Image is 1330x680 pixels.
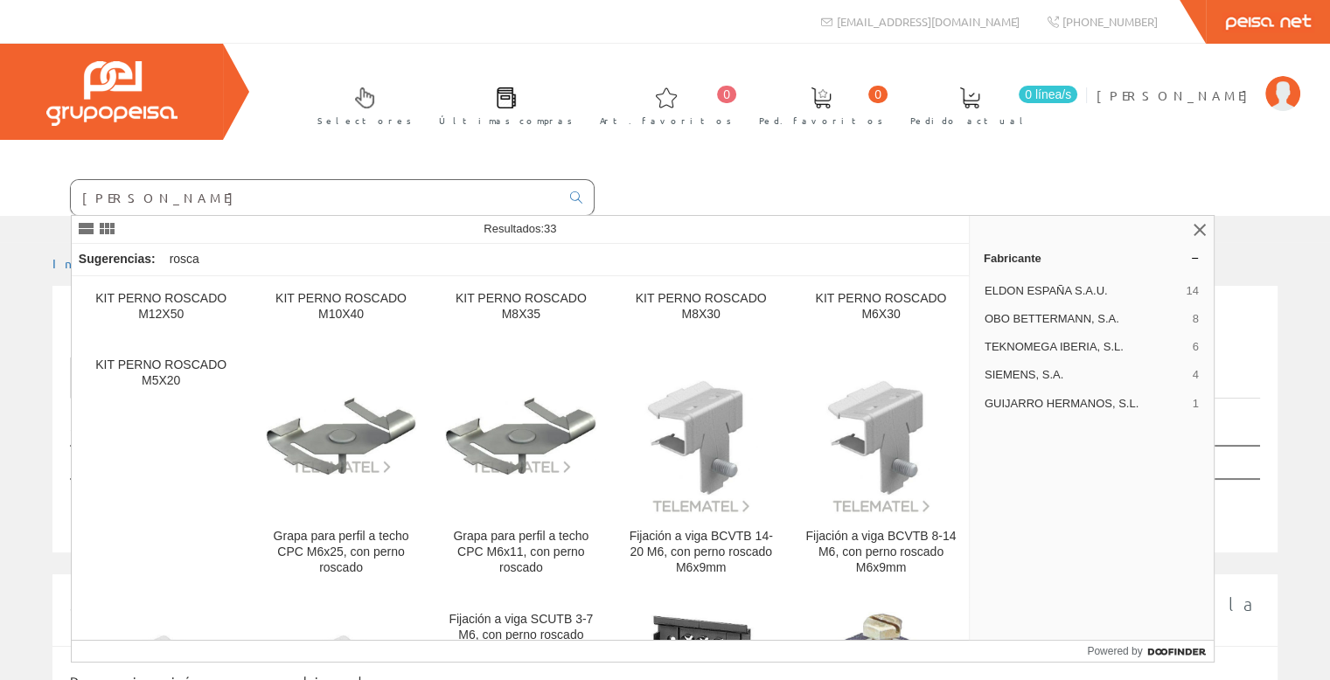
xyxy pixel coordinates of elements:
[445,291,596,323] div: KIT PERNO ROSCADO M8X35
[72,343,251,596] a: KIT PERNO ROSCADO M5X20
[805,529,957,576] div: Fijación a viga BCVTB 8-14 M6, con perno roscado M6x9mm
[266,397,417,475] img: Grapa para perfil a techo CPC M6x25, con perno roscado
[1097,87,1257,104] span: [PERSON_NAME]
[71,180,560,215] input: Buscar ...
[970,244,1214,272] a: Fabricante
[252,343,431,596] a: Grapa para perfil a techo CPC M6x25, con perno roscado Grapa para perfil a techo CPC M6x25, con p...
[625,291,776,323] div: KIT PERNO ROSCADO M8X30
[611,343,790,596] a: Fijación a viga BCVTB 14-20 M6, con perno roscado M6x9mm Fijación a viga BCVTB 14-20 M6, con pern...
[445,397,596,475] img: Grapa para perfil a techo CPC M6x11, con perno roscado
[484,222,556,235] span: Resultados:
[985,396,1186,412] span: GUIJARRO HERMANOS, S.L.
[985,339,1186,355] span: TEKNOMEGA IBERIA, S.L.
[1193,339,1199,355] span: 6
[805,291,957,323] div: KIT PERNO ROSCADO M6X30
[625,529,776,576] div: Fijación a viga BCVTB 14-20 M6, con perno roscado M6x9mm
[600,112,732,129] span: Art. favoritos
[985,283,1180,299] span: ELDON ESPAÑA S.A.U.
[1186,283,1198,299] span: 14
[300,73,421,136] a: Selectores
[252,277,431,343] a: KIT PERNO ROSCADO M10X40
[1087,641,1214,662] a: Powered by
[266,291,417,323] div: KIT PERNO ROSCADO M10X40
[1062,14,1158,29] span: [PHONE_NUMBER]
[807,357,955,515] img: Fijación a viga BCVTB 8-14 M6, con perno roscado M6x9mm
[421,73,581,136] a: Últimas compras
[86,291,237,323] div: KIT PERNO ROSCADO M12X50
[1097,73,1300,89] a: [PERSON_NAME]
[1193,311,1199,327] span: 8
[1087,643,1142,659] span: Powered by
[86,357,237,389] div: KIT PERNO ROSCADO M5X20
[544,222,556,235] span: 33
[46,61,178,126] img: Grupo Peisa
[317,112,412,129] span: Selectores
[837,14,1020,29] span: [EMAIL_ADDRESS][DOMAIN_NAME]
[445,612,596,659] div: Fijación a viga SCUTB 3-7 M6, con perno roscado M6x9mm
[431,277,610,343] a: KIT PERNO ROSCADO M8X35
[1019,86,1077,103] span: 0 línea/s
[72,247,159,272] div: Sugerencias:
[791,343,971,596] a: Fijación a viga BCVTB 8-14 M6, con perno roscado M6x9mm Fijación a viga BCVTB 8-14 M6, con perno ...
[985,367,1186,383] span: SIEMENS, S.A.
[627,357,775,515] img: Fijación a viga BCVTB 14-20 M6, con perno roscado M6x9mm
[266,529,417,576] div: Grapa para perfil a techo CPC M6x25, con perno roscado
[445,529,596,576] div: Grapa para perfil a techo CPC M6x11, con perno roscado
[611,277,790,343] a: KIT PERNO ROSCADO M8X30
[759,112,883,129] span: Ped. favoritos
[985,311,1186,327] span: OBO BETTERMANN, S.A.
[893,73,1082,136] a: 0 línea/s Pedido actual
[910,112,1029,129] span: Pedido actual
[72,277,251,343] a: KIT PERNO ROSCADO M12X50
[163,244,206,275] div: rosca
[431,343,610,596] a: Grapa para perfil a techo CPC M6x11, con perno roscado Grapa para perfil a techo CPC M6x11, con p...
[1193,396,1199,412] span: 1
[717,86,736,103] span: 0
[52,255,127,271] a: Inicio
[1193,367,1199,383] span: 4
[791,277,971,343] a: KIT PERNO ROSCADO M6X30
[439,112,573,129] span: Últimas compras
[868,86,888,103] span: 0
